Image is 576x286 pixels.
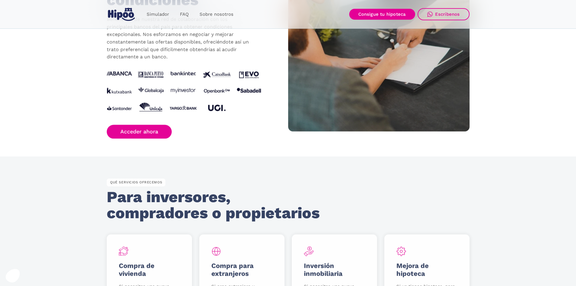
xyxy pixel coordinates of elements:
[107,5,136,23] a: home
[107,189,324,221] h2: Para inversores, compradores o propietarios
[418,8,470,20] a: Escríbenos
[174,8,194,20] a: FAQ
[119,262,180,278] h5: Compra de vivienda
[349,9,415,20] a: Consigue tu hipoteca
[107,179,165,186] div: QUÉ SERVICIOS OFRECEMOS
[107,16,252,61] p: Benefíciate de nuestra red de colaboración con los principales bancos del país para obtener condi...
[141,8,174,20] a: Simulador
[435,12,460,17] div: Escríbenos
[107,125,172,139] a: Acceder ahora
[194,8,239,20] a: Sobre nosotros
[211,262,272,278] h5: Compra para extranjeros
[396,262,457,278] h5: Mejora de hipoteca
[304,262,365,278] h5: Inversión inmobiliaria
